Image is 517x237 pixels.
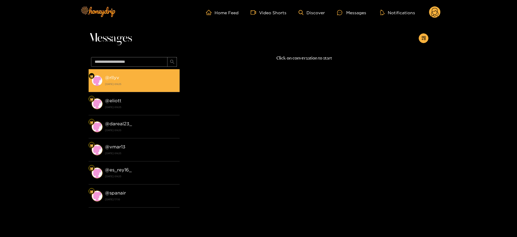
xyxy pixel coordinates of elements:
[90,190,93,193] img: Fan Level
[105,197,177,202] strong: [DATE] 17:10
[90,120,93,124] img: Fan Level
[105,174,177,179] strong: [DATE] 09:25
[421,36,426,41] span: appstore-add
[92,168,103,178] img: conversation
[251,10,286,15] a: Video Shorts
[105,121,132,126] strong: @ dareal23_
[105,75,119,80] strong: @ rllyv
[378,9,417,15] button: Notifications
[92,121,103,132] img: conversation
[206,10,215,15] span: home
[105,81,177,87] strong: [DATE] 09:25
[90,97,93,101] img: Fan Level
[90,144,93,147] img: Fan Level
[89,31,132,46] span: Messages
[299,10,325,15] a: Discover
[92,98,103,109] img: conversation
[105,167,132,172] strong: @ es_rey16_
[105,144,125,149] strong: @ vmar13
[206,10,238,15] a: Home Feed
[90,167,93,170] img: Fan Level
[105,98,121,103] strong: @ eliott
[419,33,428,43] button: appstore-add
[90,74,93,78] img: Fan Level
[105,104,177,110] strong: [DATE] 09:25
[167,57,177,67] button: search
[105,127,177,133] strong: [DATE] 09:25
[251,10,259,15] span: video-camera
[337,9,366,16] div: Messages
[105,151,177,156] strong: [DATE] 09:25
[92,75,103,86] img: conversation
[105,190,126,195] strong: @ spanair
[170,59,174,65] span: search
[92,144,103,155] img: conversation
[180,55,428,62] p: Click on conversation to start
[92,191,103,201] img: conversation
